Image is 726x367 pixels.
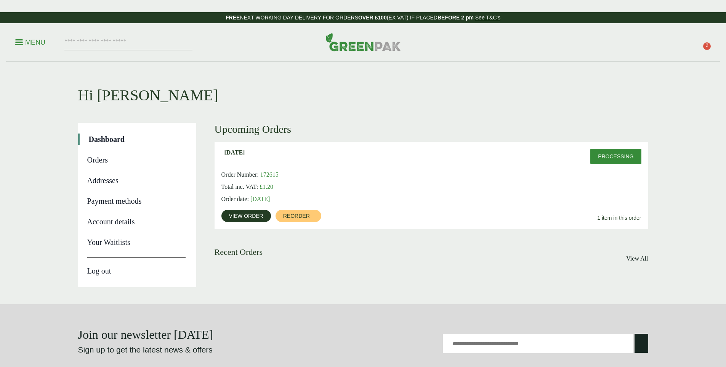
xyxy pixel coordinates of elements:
[87,195,186,207] a: Payment methods
[229,213,263,219] span: View order
[260,183,273,190] bdi: 1.20
[358,14,387,21] strong: OVER £100
[87,257,186,277] a: Log out
[87,216,186,227] a: Account details
[250,196,270,202] span: [DATE]
[325,33,401,51] img: GreenPak Supplies
[597,214,641,222] p: 1 item in this order
[15,38,45,47] p: Menu
[598,153,633,159] span: Processing
[221,171,259,178] span: Order Number:
[438,14,474,21] strong: BEFORE 2 pm
[703,42,711,50] span: 2
[78,344,335,356] p: Sign up to get the latest news & offers
[626,254,648,263] a: View All
[283,213,310,219] span: Reorder
[89,134,186,145] a: Dashboard
[260,171,279,178] span: 172615
[15,38,45,45] a: Menu
[226,14,240,21] strong: FREE
[221,183,258,190] span: Total inc. VAT:
[221,196,249,202] span: Order date:
[87,237,186,248] a: Your Waitlists
[78,62,648,105] h1: Hi [PERSON_NAME]
[215,247,263,257] h3: Recent Orders
[260,183,263,190] span: £
[78,328,213,341] strong: Join our newsletter [DATE]
[87,154,186,166] a: Orders
[221,210,271,222] a: View order
[475,14,500,21] a: See T&C's
[224,149,245,156] span: [DATE]
[87,175,186,186] a: Addresses
[276,210,321,222] a: Reorder
[215,123,648,136] h3: Upcoming Orders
